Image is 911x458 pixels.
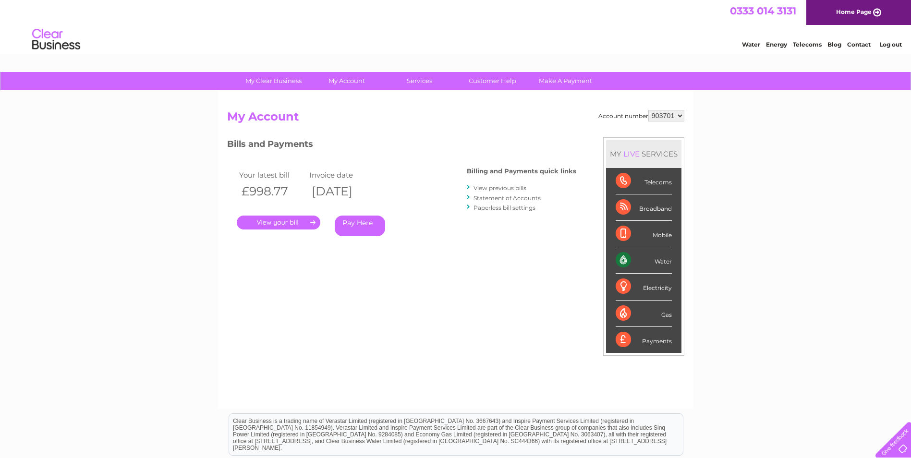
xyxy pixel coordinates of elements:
[621,149,642,158] div: LIVE
[742,41,760,48] a: Water
[227,110,684,128] h2: My Account
[847,41,871,48] a: Contact
[879,41,902,48] a: Log out
[526,72,605,90] a: Make A Payment
[467,168,576,175] h4: Billing and Payments quick links
[616,168,672,194] div: Telecoms
[616,327,672,353] div: Payments
[227,137,576,154] h3: Bills and Payments
[453,72,532,90] a: Customer Help
[474,194,541,202] a: Statement of Accounts
[32,25,81,54] img: logo.png
[237,216,320,229] a: .
[598,110,684,121] div: Account number
[730,5,796,17] a: 0333 014 3131
[237,181,307,201] th: £998.77
[606,140,681,168] div: MY SERVICES
[307,169,377,181] td: Invoice date
[616,221,672,247] div: Mobile
[827,41,841,48] a: Blog
[307,72,386,90] a: My Account
[616,274,672,300] div: Electricity
[237,169,307,181] td: Your latest bill
[335,216,385,236] a: Pay Here
[616,194,672,221] div: Broadband
[234,72,313,90] a: My Clear Business
[229,5,683,47] div: Clear Business is a trading name of Verastar Limited (registered in [GEOGRAPHIC_DATA] No. 3667643...
[307,181,377,201] th: [DATE]
[380,72,459,90] a: Services
[616,247,672,274] div: Water
[616,301,672,327] div: Gas
[474,184,526,192] a: View previous bills
[793,41,822,48] a: Telecoms
[766,41,787,48] a: Energy
[474,204,535,211] a: Paperless bill settings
